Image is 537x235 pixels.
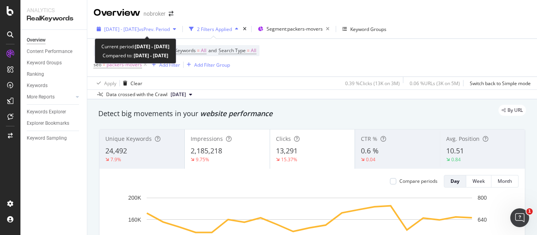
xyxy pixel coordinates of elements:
div: 0.84 [451,156,461,163]
span: = [103,61,105,68]
span: seo [94,61,101,68]
div: Keywords Explorer [27,108,66,116]
span: packers-movers [107,59,142,70]
text: 640 [478,217,487,223]
button: Add Filter Group [184,60,230,69]
div: 2 Filters Applied [197,26,232,33]
button: Keyword Groups [339,23,390,35]
div: Add Filter Group [194,62,230,68]
div: Data crossed with the Crawl [106,91,167,98]
span: Impressions [191,135,223,142]
span: [DATE] - [DATE] [104,26,139,33]
div: arrow-right-arrow-left [169,11,173,16]
a: Overview [27,36,81,44]
div: Add Filter [159,62,180,68]
div: 0.04 [366,156,375,163]
div: Keyword Groups [350,26,386,33]
button: Apply [94,77,116,89]
div: Compare periods [399,178,438,184]
div: Keywords [27,82,48,90]
b: [DATE] - [DATE] [132,52,168,59]
span: and [208,47,217,54]
div: 0.06 % URLs ( 3K on 5M ) [410,80,460,87]
span: = [247,47,250,54]
span: 0.6 % [361,146,379,155]
div: legacy label [498,105,526,116]
div: Day [451,178,460,184]
button: [DATE] - [DATE]vsPrev. Period [94,23,179,35]
a: Explorer Bookmarks [27,119,81,128]
span: Keywords [175,47,196,54]
div: 0.39 % Clicks ( 13K on 3M ) [345,80,400,87]
div: Content Performance [27,47,72,56]
div: Current period: [101,42,169,51]
span: vs Prev. Period [139,26,170,33]
span: By URL [508,108,523,113]
a: Content Performance [27,47,81,56]
div: More Reports [27,93,55,101]
div: 15.37% [281,156,297,163]
button: 2 Filters Applied [186,23,241,35]
a: Keywords [27,82,81,90]
a: Keywords Explorer [27,108,81,116]
div: Switch back to Simple mode [470,80,531,87]
div: Keyword Sampling [27,134,67,142]
button: Week [466,175,491,188]
span: 10.51 [446,146,464,155]
span: All [251,45,256,56]
button: Segment:packers-movers [255,23,333,35]
div: RealKeywords [27,14,81,23]
span: Avg. Position [446,135,480,142]
span: 13,291 [276,146,298,155]
div: times [241,25,248,33]
span: 2,185,218 [191,146,222,155]
a: Keyword Groups [27,59,81,67]
span: Unique Keywords [105,135,152,142]
div: 9.75% [196,156,209,163]
span: Clicks [276,135,291,142]
b: [DATE] - [DATE] [135,43,169,50]
div: 7.9% [110,156,121,163]
div: Month [498,178,512,184]
span: 2025 Sep. 1st [171,91,186,98]
div: Analytics [27,6,81,14]
span: 24,492 [105,146,127,155]
button: Switch back to Simple mode [467,77,531,89]
span: Segment: packers-movers [267,26,323,32]
a: More Reports [27,93,74,101]
div: nobroker [143,10,166,18]
span: Search Type [219,47,246,54]
button: Clear [120,77,142,89]
div: Overview [94,6,140,20]
span: All [201,45,206,56]
button: Month [491,175,519,188]
button: Day [444,175,466,188]
div: Compared to: [103,51,168,60]
div: Clear [131,80,142,87]
button: Add Filter [149,60,180,69]
div: Ranking [27,70,44,78]
span: CTR % [361,135,377,142]
span: = [197,47,200,54]
a: Keyword Sampling [27,134,81,142]
button: [DATE] [167,90,195,99]
span: 1 [526,208,533,215]
div: Explorer Bookmarks [27,119,69,128]
div: Keyword Groups [27,59,62,67]
div: Overview [27,36,46,44]
text: 160K [128,217,141,223]
text: 200K [128,195,141,201]
iframe: Intercom live chat [510,208,529,227]
div: Week [473,178,485,184]
div: Apply [104,80,116,87]
text: 800 [478,195,487,201]
a: Ranking [27,70,81,78]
